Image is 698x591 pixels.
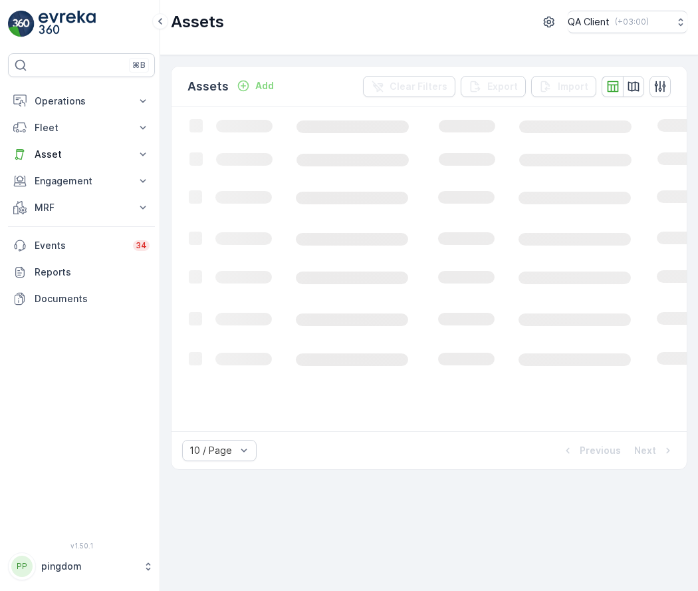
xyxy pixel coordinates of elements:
p: Fleet [35,121,128,134]
button: Asset [8,141,155,168]
p: Assets [171,11,224,33]
a: Reports [8,259,155,286]
button: MRF [8,194,155,221]
p: Reports [35,266,150,279]
p: ( +03:00 ) [615,17,649,27]
p: Events [35,239,125,252]
p: Assets [187,77,229,96]
button: Add [231,78,279,94]
button: Import [531,76,596,97]
button: Export [461,76,526,97]
button: Previous [560,443,622,459]
div: PP [11,556,33,577]
button: Clear Filters [363,76,455,97]
button: Operations [8,88,155,114]
button: Next [633,443,676,459]
img: logo_light-DOdMpM7g.png [39,11,96,37]
p: Engagement [35,174,128,188]
p: Asset [35,148,128,161]
button: Engagement [8,168,155,194]
p: Next [634,444,656,457]
p: MRF [35,201,128,214]
button: Fleet [8,114,155,141]
p: Documents [35,292,150,305]
p: 34 [136,240,147,251]
a: Documents [8,286,155,312]
p: Clear Filters [390,80,447,93]
button: QA Client(+03:00) [568,11,687,33]
p: pingdom [41,560,136,573]
span: v 1.50.1 [8,542,155,550]
a: Events34 [8,232,155,259]
p: ⌘B [132,60,146,71]
button: PPpingdom [8,552,155,580]
p: Import [558,80,588,93]
p: QA Client [568,15,610,29]
p: Previous [580,444,621,457]
img: logo [8,11,35,37]
p: Operations [35,95,128,108]
p: Add [255,79,274,93]
p: Export [487,80,518,93]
